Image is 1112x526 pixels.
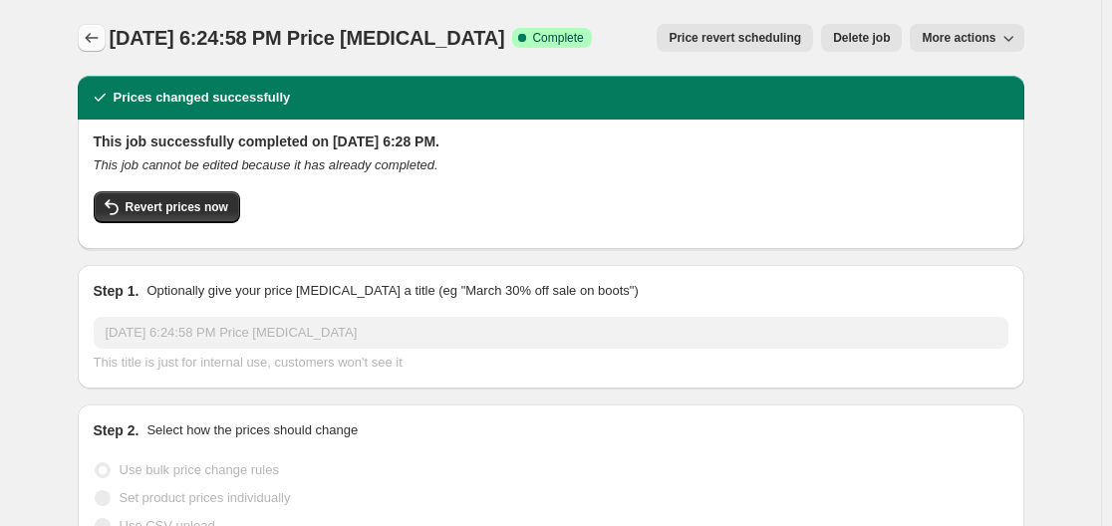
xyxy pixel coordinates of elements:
button: Price revert scheduling [657,24,813,52]
span: Price revert scheduling [669,30,801,46]
p: Select how the prices should change [146,420,358,440]
span: Set product prices individually [120,490,291,505]
p: Optionally give your price [MEDICAL_DATA] a title (eg "March 30% off sale on boots") [146,281,638,301]
span: This title is just for internal use, customers won't see it [94,355,403,370]
span: Delete job [833,30,890,46]
span: Complete [532,30,583,46]
button: More actions [910,24,1023,52]
button: Delete job [821,24,902,52]
h2: Prices changed successfully [114,88,291,108]
h2: This job successfully completed on [DATE] 6:28 PM. [94,131,1008,151]
i: This job cannot be edited because it has already completed. [94,157,438,172]
button: Price change jobs [78,24,106,52]
span: More actions [922,30,995,46]
h2: Step 2. [94,420,139,440]
span: Use bulk price change rules [120,462,279,477]
span: Revert prices now [126,199,228,215]
h2: Step 1. [94,281,139,301]
input: 30% off holiday sale [94,317,1008,349]
button: Revert prices now [94,191,240,223]
span: [DATE] 6:24:58 PM Price [MEDICAL_DATA] [110,27,505,49]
